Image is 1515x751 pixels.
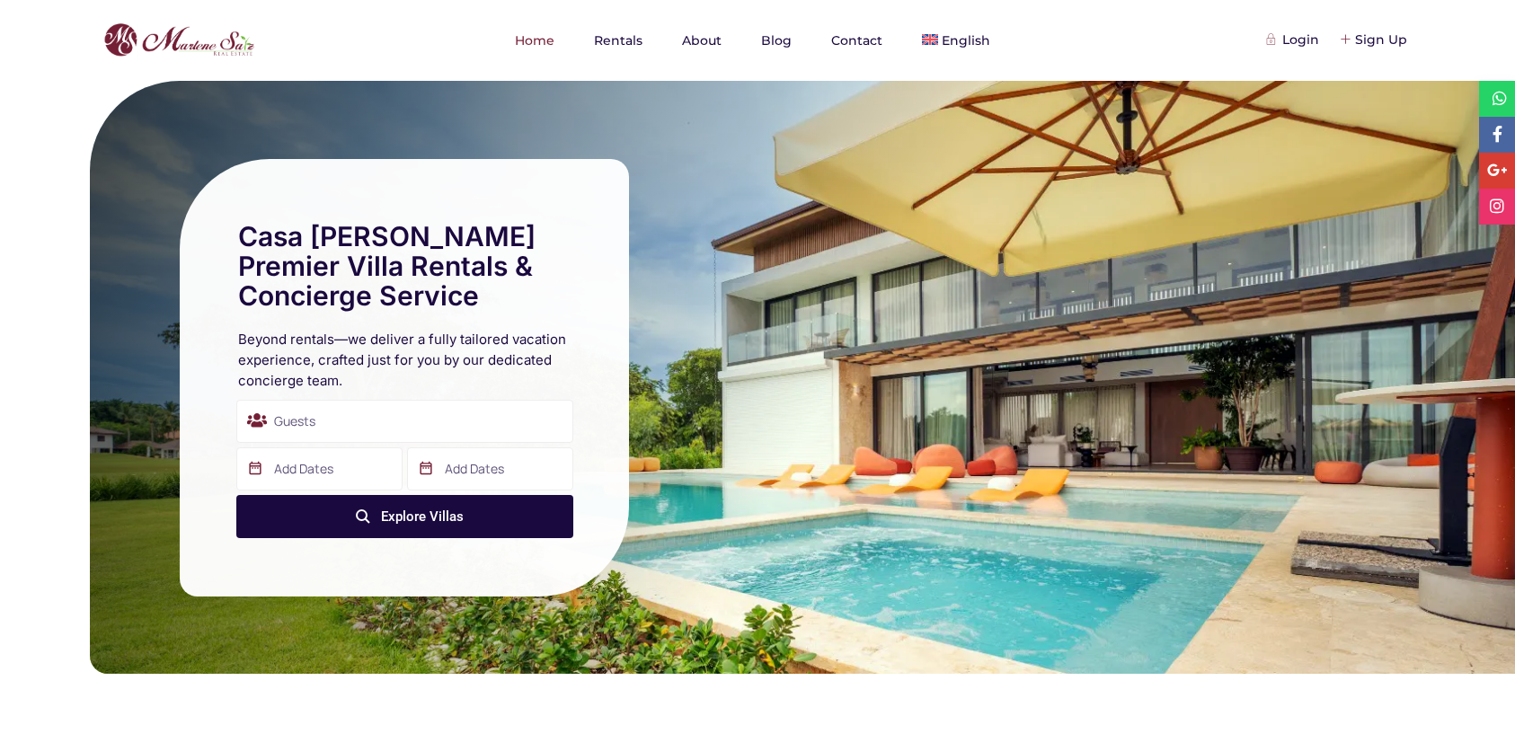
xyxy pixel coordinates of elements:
[236,400,573,443] div: Guests
[1342,30,1407,49] div: Sign Up
[236,447,403,490] input: Add Dates
[1269,30,1319,49] div: Login
[407,447,573,490] input: Add Dates
[99,19,259,62] img: logo
[238,329,571,391] h2: Beyond rentals—we deliver a fully tailored vacation experience, crafted just for you by our dedic...
[238,222,571,311] h1: Casa [PERSON_NAME] Premier Villa Rentals & Concierge Service
[942,32,990,49] span: English
[236,495,573,538] button: Explore Villas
